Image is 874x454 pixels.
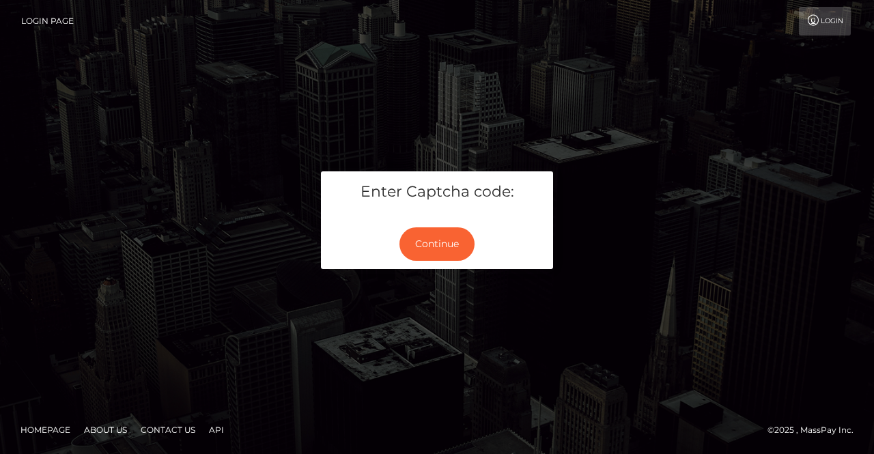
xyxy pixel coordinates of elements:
a: Contact Us [135,419,201,440]
a: Login [799,7,851,36]
a: API [203,419,229,440]
h5: Enter Captcha code: [331,182,543,203]
a: Homepage [15,419,76,440]
a: Login Page [21,7,74,36]
div: © 2025 , MassPay Inc. [767,423,864,438]
a: About Us [79,419,132,440]
button: Continue [399,227,475,261]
